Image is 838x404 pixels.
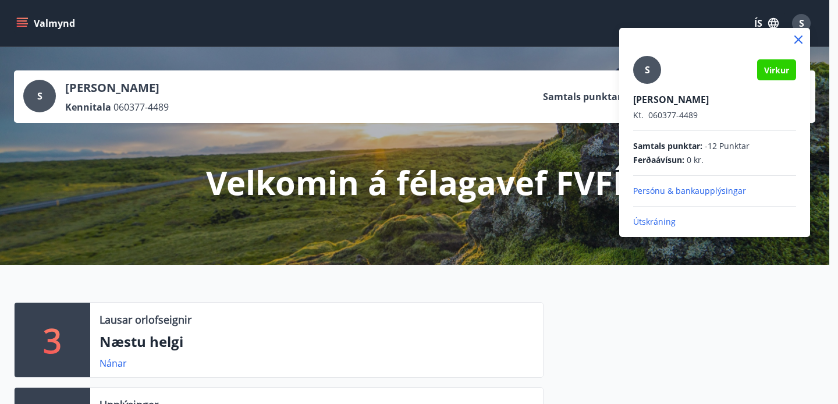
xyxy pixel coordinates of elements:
[633,216,796,228] p: Útskráning
[764,65,789,76] span: Virkur
[633,154,684,166] span: Ferðaávísun :
[633,109,644,121] span: Kt.
[633,109,796,121] p: 060377-4489
[633,93,796,106] p: [PERSON_NAME]
[633,185,796,197] p: Persónu & bankaupplýsingar
[645,63,650,76] span: S
[687,154,704,166] span: 0 kr.
[705,140,750,152] span: -12 Punktar
[633,140,702,152] span: Samtals punktar :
